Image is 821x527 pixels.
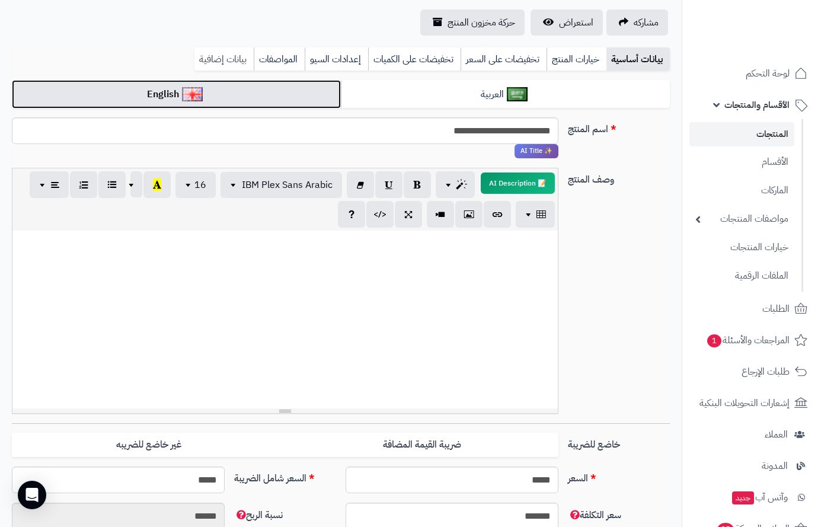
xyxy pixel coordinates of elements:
[12,433,285,457] label: غير خاضع للضريبه
[689,122,794,146] a: المنتجات
[634,15,659,30] span: مشاركه
[229,467,341,486] label: السعر شامل الضريبة
[689,420,814,449] a: العملاء
[689,263,794,289] a: الملفات الرقمية
[175,172,216,198] button: 16
[194,178,206,192] span: 16
[563,168,675,187] label: وصف المنتج
[194,47,254,71] a: بيانات إضافية
[285,433,558,457] label: ضريبة القيمة المضافة
[461,47,547,71] a: تخفيضات على السعر
[689,357,814,386] a: طلبات الإرجاع
[689,178,794,203] a: الماركات
[731,489,788,506] span: وآتس آب
[606,47,670,71] a: بيانات أساسية
[448,15,515,30] span: حركة مخزون المنتج
[606,9,668,36] a: مشاركه
[706,332,790,349] span: المراجعات والأسئلة
[742,363,790,380] span: طلبات الإرجاع
[368,47,461,71] a: تخفيضات على الكميات
[689,59,814,88] a: لوحة التحكم
[234,508,283,522] span: نسبة الربح
[515,144,558,158] span: انقر لاستخدام رفيقك الذكي
[689,483,814,512] a: وآتس آبجديد
[724,97,790,113] span: الأقسام والمنتجات
[254,47,305,71] a: المواصفات
[699,395,790,411] span: إشعارات التحويلات البنكية
[689,295,814,323] a: الطلبات
[341,80,670,109] a: العربية
[481,173,555,194] button: 📝 AI Description
[689,149,794,175] a: الأقسام
[568,508,621,522] span: سعر التكلفة
[563,117,675,136] label: اسم المنتج
[689,452,814,480] a: المدونة
[507,87,528,101] img: العربية
[559,15,593,30] span: استعراض
[689,389,814,417] a: إشعارات التحويلات البنكية
[221,172,342,198] button: IBM Plex Sans Arabic
[765,426,788,443] span: العملاء
[531,9,603,36] a: استعراض
[689,206,794,232] a: مواصفات المنتجات
[18,481,46,509] div: Open Intercom Messenger
[547,47,606,71] a: خيارات المنتج
[689,326,814,354] a: المراجعات والأسئلة1
[732,491,754,504] span: جديد
[420,9,525,36] a: حركة مخزون المنتج
[305,47,368,71] a: إعدادات السيو
[746,65,790,82] span: لوحة التحكم
[563,467,675,486] label: السعر
[12,80,341,109] a: English
[689,235,794,260] a: خيارات المنتجات
[563,433,675,452] label: خاضع للضريبة
[740,32,810,57] img: logo-2.png
[182,87,203,101] img: English
[707,334,721,347] span: 1
[762,458,788,474] span: المدونة
[762,301,790,317] span: الطلبات
[242,178,333,192] span: IBM Plex Sans Arabic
